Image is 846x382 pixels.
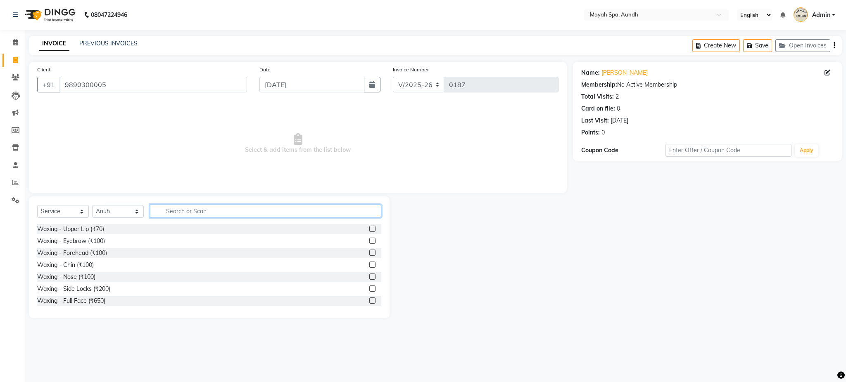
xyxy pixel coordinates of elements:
[37,77,60,92] button: +91
[581,80,617,89] div: Membership:
[37,297,105,305] div: Waxing - Full Face (₹650)
[692,39,740,52] button: Create New
[581,68,600,77] div: Name:
[150,205,381,217] input: Search or Scan
[581,104,615,113] div: Card on file:
[611,116,628,125] div: [DATE]
[393,66,429,73] label: Invoice Number
[37,66,50,73] label: Client
[259,66,271,73] label: Date
[581,128,600,137] div: Points:
[37,285,110,293] div: Waxing - Side Locks (₹200)
[812,11,830,19] span: Admin
[37,225,104,233] div: Waxing - Upper Lip (₹70)
[775,39,830,52] button: Open Invoices
[794,7,808,22] img: Admin
[21,3,78,26] img: logo
[581,146,665,155] div: Coupon Code
[37,102,558,185] span: Select & add items from the list below
[601,68,648,77] a: [PERSON_NAME]
[37,261,94,269] div: Waxing - Chin (₹100)
[617,104,620,113] div: 0
[743,39,772,52] button: Save
[91,3,127,26] b: 08047224946
[581,80,834,89] div: No Active Membership
[615,92,619,101] div: 2
[37,237,105,245] div: Waxing - Eyebrow (₹100)
[665,144,792,157] input: Enter Offer / Coupon Code
[37,249,107,257] div: Waxing - Forehead (₹100)
[581,92,614,101] div: Total Visits:
[37,273,95,281] div: Waxing - Nose (₹100)
[601,128,605,137] div: 0
[581,116,609,125] div: Last Visit:
[795,144,818,157] button: Apply
[79,40,138,47] a: PREVIOUS INVOICES
[39,36,69,51] a: INVOICE
[59,77,247,92] input: Search by Name/Mobile/Email/Code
